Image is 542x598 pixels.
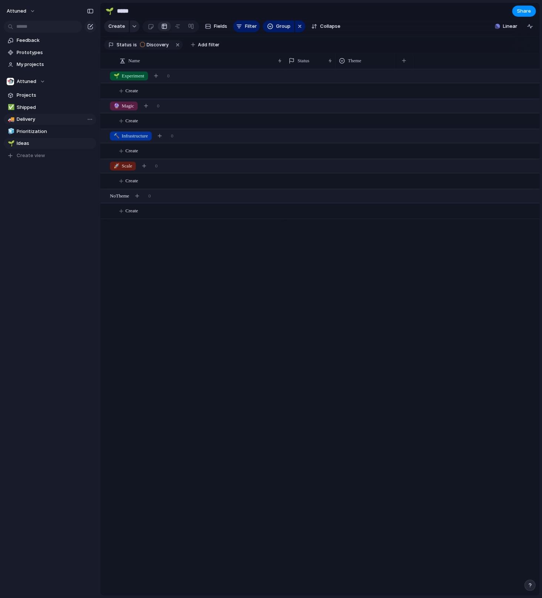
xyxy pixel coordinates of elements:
span: Experiment [114,72,144,80]
span: Create [125,177,138,185]
span: Attuned [7,7,26,15]
span: 0 [157,102,159,110]
span: 🔨 [114,133,119,139]
div: ✅ [8,103,13,112]
button: 🧊 [7,128,14,135]
button: Attuned [4,76,96,87]
span: Collapse [320,23,340,30]
button: Attuned [3,5,39,17]
span: Discovery [147,41,169,48]
span: 🚀 [114,163,119,169]
span: Prototypes [17,49,94,56]
button: Collapse [308,20,343,32]
a: Feedback [4,35,96,46]
span: Magic [114,102,134,110]
span: Add filter [198,41,219,48]
span: My projects [17,61,94,68]
span: Prioritization [17,128,94,135]
span: Linear [503,23,517,30]
button: Add filter [186,40,224,50]
button: 🌱 [7,140,14,147]
span: Projects [17,92,94,99]
button: ✅ [7,104,14,111]
a: 🌱Ideas [4,138,96,149]
span: 🌱 [114,73,119,79]
span: 0 [167,72,170,80]
div: 🌱 [105,6,114,16]
span: Attuned [17,78,36,85]
a: 🧊Prioritization [4,126,96,137]
button: Discovery [138,41,173,49]
div: 🚚 [8,115,13,124]
span: is [133,41,137,48]
span: Scale [114,162,132,170]
span: 🔮 [114,103,119,109]
span: Status [117,41,132,48]
div: 🌱 [8,139,13,148]
button: 🌱 [104,5,115,17]
span: Ideas [17,140,94,147]
button: Share [512,6,536,17]
span: Create [125,87,138,94]
span: Create [125,117,138,124]
button: is [132,41,138,49]
span: Create view [17,152,45,159]
a: Projects [4,90,96,101]
a: 🚚Delivery [4,114,96,125]
a: My projects [4,59,96,70]
span: Delivery [17,116,94,123]
span: Share [517,7,531,15]
span: Create [108,23,125,30]
span: 0 [155,162,158,170]
button: Group [263,20,294,32]
span: 0 [148,192,151,200]
button: Fields [202,20,230,32]
a: Prototypes [4,47,96,58]
button: Create view [4,150,96,161]
span: Filter [245,23,257,30]
button: Create [104,20,129,32]
span: No Theme [110,192,129,200]
span: Create [125,207,138,215]
span: Status [297,57,309,64]
span: Name [128,57,140,64]
span: Feedback [17,37,94,44]
span: Infrastructure [114,132,148,140]
span: Group [276,23,290,30]
div: 🧊 [8,127,13,136]
span: 0 [171,132,174,140]
span: Theme [348,57,361,64]
a: ✅Shipped [4,102,96,113]
button: Linear [492,21,520,32]
button: 🚚 [7,116,14,123]
span: Fields [214,23,227,30]
span: Create [125,147,138,155]
button: Filter [233,20,260,32]
span: Shipped [17,104,94,111]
